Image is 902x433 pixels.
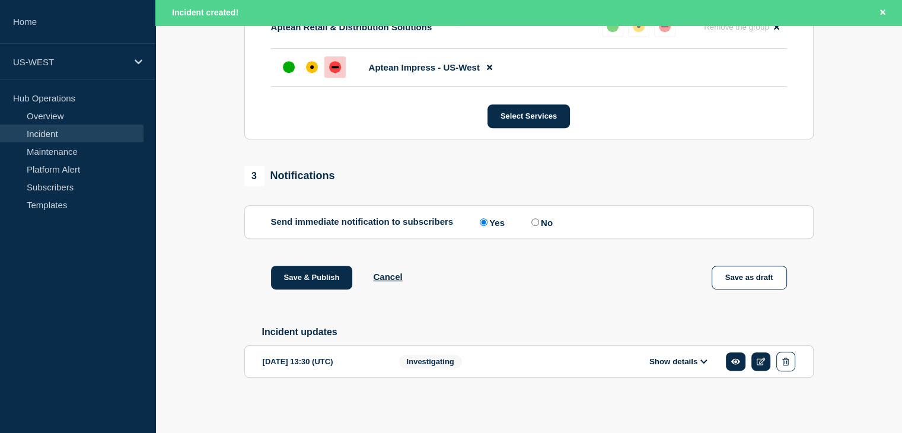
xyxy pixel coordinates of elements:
[602,15,623,37] button: up
[875,6,890,20] button: Close banner
[628,15,649,37] button: affected
[262,327,814,338] h2: Incident updates
[271,216,787,228] div: Send immediate notification to subscribers
[646,356,711,367] button: Show details
[373,272,402,282] button: Cancel
[704,23,769,31] span: Remove the group
[369,62,480,72] span: Aptean Impress - US-West
[263,352,381,371] div: [DATE] 13:30 (UTC)
[244,166,264,186] span: 3
[633,20,645,32] div: affected
[487,104,570,128] button: Select Services
[306,61,318,73] div: affected
[283,61,295,73] div: up
[271,216,454,228] p: Send immediate notification to subscribers
[528,216,553,228] label: No
[654,15,675,37] button: down
[712,266,787,289] button: Save as draft
[477,216,505,228] label: Yes
[271,266,353,289] button: Save & Publish
[607,20,619,32] div: up
[13,57,127,67] p: US-WEST
[244,166,335,186] div: Notifications
[659,20,671,32] div: down
[271,22,432,32] p: Aptean Retail & Distribution Solutions
[531,218,539,226] input: No
[697,15,787,39] button: Remove the group
[172,8,238,17] span: Incident created!
[480,218,487,226] input: Yes
[329,61,341,73] div: down
[399,355,462,368] span: Investigating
